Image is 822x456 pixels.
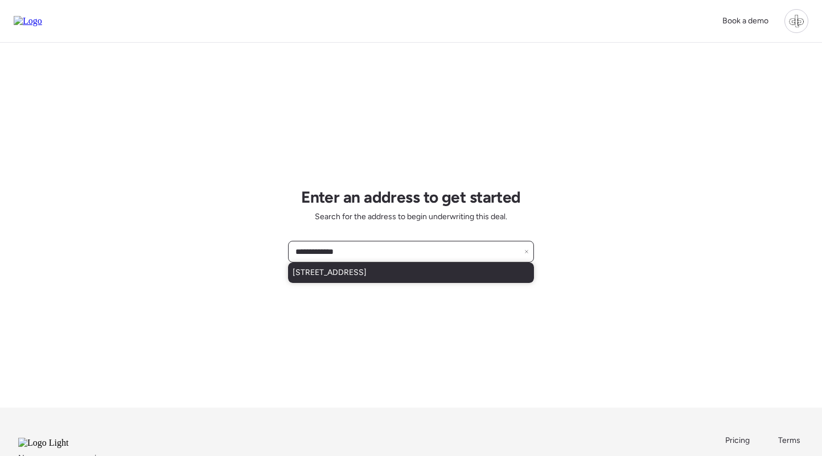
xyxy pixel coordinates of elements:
span: Book a demo [722,16,768,26]
a: Terms [778,435,804,446]
span: [STREET_ADDRESS] [293,267,367,278]
a: Pricing [725,435,751,446]
span: Search for the address to begin underwriting this deal. [315,211,507,223]
span: Pricing [725,436,750,445]
span: Terms [778,436,800,445]
h1: Enter an address to get started [301,187,521,207]
img: Logo [14,16,42,26]
img: Logo Light [18,438,99,448]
